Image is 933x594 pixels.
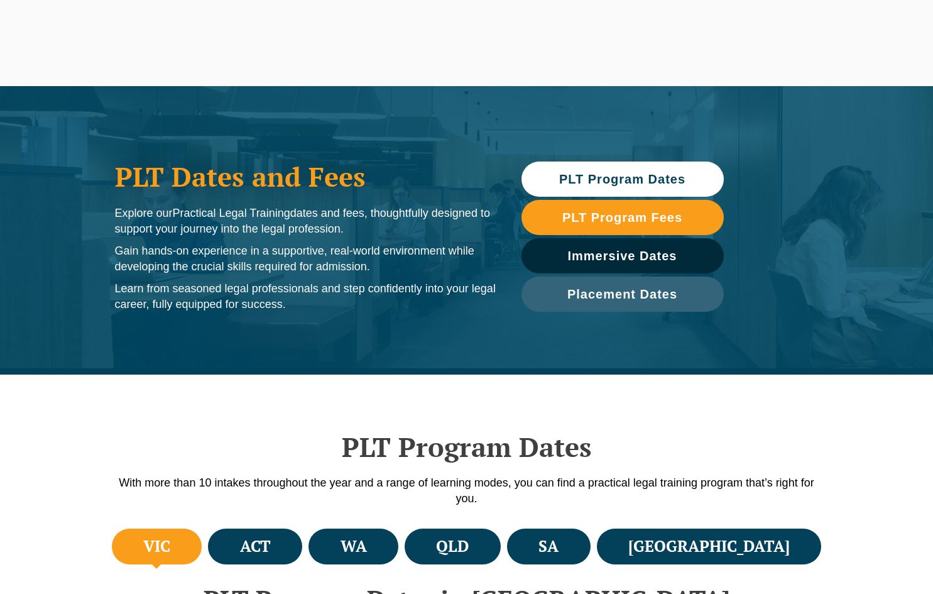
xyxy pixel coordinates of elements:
h4: [GEOGRAPHIC_DATA] [628,536,790,557]
p: Learn from seasoned legal professionals and step confidently into your legal career, fully equipp... [115,281,496,312]
span: Immersive Dates [568,250,677,262]
a: PLT Program Fees [521,200,724,235]
h4: WA [341,536,367,557]
span: PLT Program Dates [559,173,685,185]
h2: PLT Program Dates [109,431,825,463]
span: PLT Program Fees [562,211,682,224]
h1: PLT Dates and Fees [115,161,496,192]
h4: VIC [143,536,170,557]
h4: SA [538,536,559,557]
a: PLT Program Dates [521,162,724,197]
p: Gain hands-on experience in a supportive, real-world environment while developing the crucial ski... [115,243,496,275]
p: Explore our dates and fees, thoughtfully designed to support your journey into the legal profession. [115,206,496,237]
p: With more than 10 intakes throughout the year and a range of learning modes, you can find a pract... [109,475,825,507]
span: Practical Legal Training [173,207,290,219]
h4: QLD [436,536,469,557]
a: Immersive Dates [521,238,724,273]
h4: ACT [240,536,271,557]
span: Placement Dates [567,288,677,300]
a: Placement Dates [521,277,724,312]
